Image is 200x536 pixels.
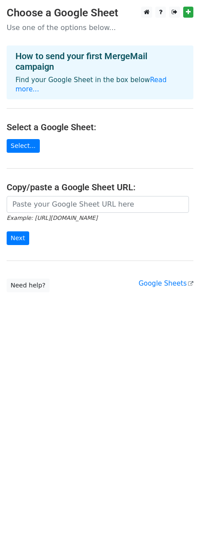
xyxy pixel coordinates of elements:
[7,7,193,19] h3: Choose a Google Sheet
[7,279,50,292] a: Need help?
[15,51,185,72] h4: How to send your first MergeMail campaign
[7,231,29,245] input: Next
[15,75,185,94] p: Find your Google Sheet in the box below
[138,279,193,287] a: Google Sheets
[7,23,193,32] p: Use one of the options below...
[7,122,193,132] h4: Select a Google Sheet:
[15,76,167,93] a: Read more...
[156,494,200,536] iframe: Chat Widget
[7,196,189,213] input: Paste your Google Sheet URL here
[7,182,193,193] h4: Copy/paste a Google Sheet URL:
[7,139,40,153] a: Select...
[7,215,97,221] small: Example: [URL][DOMAIN_NAME]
